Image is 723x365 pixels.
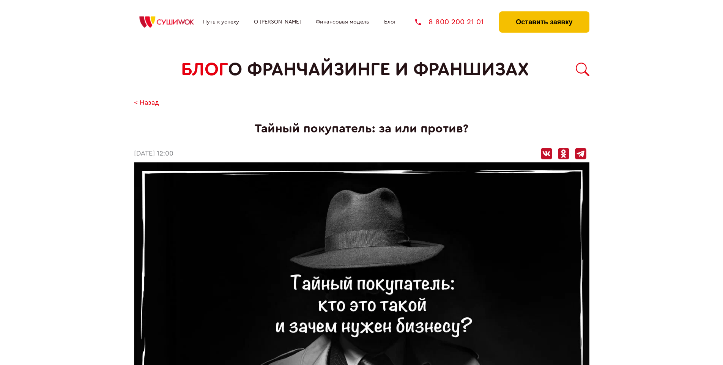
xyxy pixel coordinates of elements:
span: 8 800 200 21 01 [428,18,484,26]
h1: Тайный покупатель: за или против? [134,122,589,136]
a: Блог [384,19,396,25]
a: Путь к успеху [203,19,239,25]
button: Оставить заявку [499,11,589,33]
span: БЛОГ [181,59,228,80]
a: < Назад [134,99,159,107]
a: О [PERSON_NAME] [254,19,301,25]
span: о франчайзинге и франшизах [228,59,529,80]
time: [DATE] 12:00 [134,150,173,158]
a: Финансовая модель [316,19,369,25]
a: 8 800 200 21 01 [415,18,484,26]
